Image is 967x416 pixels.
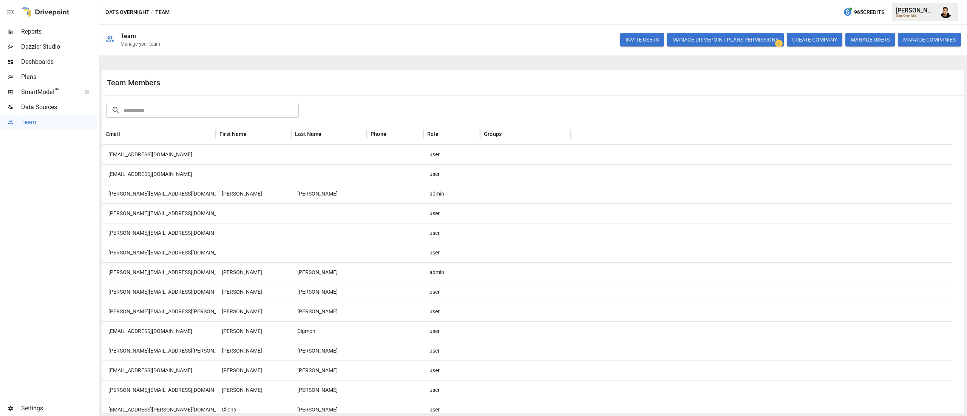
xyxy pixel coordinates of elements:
div: Elizabeth [216,341,291,361]
div: admin [423,184,480,203]
div: Last Name [295,131,322,137]
div: steven@oatsovernight.com [102,380,216,400]
div: tanner.meeks@go-ironclad.com [102,302,216,321]
div: Tate [291,184,367,203]
span: Dazzler Studio [21,42,97,51]
div: user [423,341,480,361]
button: Sort [247,129,258,139]
div: user [423,203,480,223]
button: Sort [439,129,450,139]
div: ddigmon@arlingtoncapitaladvisors.com [102,321,216,341]
button: Sort [502,129,513,139]
div: gabriel.pilo@oatsovernight.com [102,203,216,223]
button: Sort [121,129,131,139]
div: user [423,380,480,400]
div: user [423,361,480,380]
span: SmartModel [21,88,76,97]
span: Team [21,118,97,127]
span: 965 Credits [854,8,884,17]
div: user [423,223,480,243]
div: user [423,164,480,184]
div: Benoit [291,380,367,400]
div: Groups [484,131,502,137]
div: McKinney [291,262,367,282]
span: Data Sources [21,103,97,112]
img: Francisco Sanchez [940,6,952,18]
div: thomas@oatsovernight.com [102,282,216,302]
button: Sort [323,129,333,139]
div: Steven [216,380,291,400]
button: MANAGE COMPANIES [898,33,961,46]
div: Gavin [216,361,291,380]
button: 965Credits [840,5,887,19]
span: ™ [54,86,59,96]
button: Francisco Sanchez [935,2,956,23]
div: Nina [216,262,291,282]
span: Reports [21,27,97,36]
div: user [423,321,480,341]
div: nate@oatsovernight.com [102,145,216,164]
div: McKinney [291,361,367,380]
div: user [423,243,480,262]
div: elizabeth.barber@go-ironclad.com [102,341,216,361]
div: Dylan [216,321,291,341]
div: Role [427,131,439,137]
div: Tanner [216,302,291,321]
span: Settings [21,404,97,413]
button: CREATE COMPANY [787,33,842,46]
div: gmckinney@arlingtoncapitaladvisors.com [102,361,216,380]
button: Manage Drivepoint Plans Permissions [667,33,784,46]
div: aj@climbcfo.com [102,164,216,184]
span: Dashboards [21,57,97,66]
div: vincent@oatsovernight.com [102,223,216,243]
span: Plans [21,72,97,82]
div: Meeks [291,302,367,321]
div: Manage your team [120,41,160,47]
div: Oats Overnight [896,14,935,17]
button: INVITE USERS [620,33,664,46]
div: diana@oatsovernight.com [102,243,216,262]
div: nina@oatsovernight.com [102,262,216,282]
div: [PERSON_NAME] [896,7,935,14]
button: MANAGE USERS [845,33,895,46]
div: Thomas [216,282,291,302]
div: user [423,282,480,302]
div: user [423,302,480,321]
div: First Name [219,131,247,137]
div: Team [120,32,136,40]
div: / [151,8,154,17]
div: Team Members [107,78,533,87]
button: Oats Overnight [105,8,150,17]
div: Phone [371,131,386,137]
div: brian@oatsovernight.com [102,184,216,203]
button: Sort [387,129,398,139]
div: Barber [291,341,367,361]
div: Digmon [291,321,367,341]
div: user [423,145,480,164]
div: admin [423,262,480,282]
div: Email [106,131,120,137]
div: Brian [216,184,291,203]
div: Keller [291,282,367,302]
